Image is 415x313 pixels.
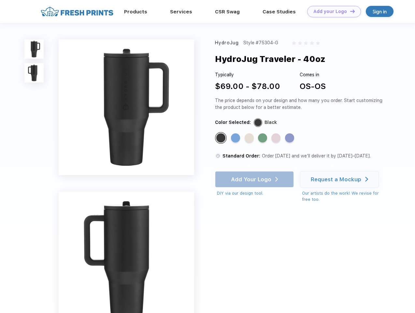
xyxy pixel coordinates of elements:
[285,133,294,142] div: Peri
[215,39,239,46] div: HydroJug
[24,63,44,82] img: func=resize&h=100
[245,133,254,142] div: Cream
[39,6,115,17] img: fo%20logo%202.webp
[231,133,240,142] div: Riptide
[316,41,320,45] img: gray_star.svg
[313,9,347,14] div: Add your Logo
[311,176,361,183] div: Request a Mockup
[215,153,221,159] img: standard order
[292,41,296,45] img: gray_star.svg
[304,41,308,45] img: gray_star.svg
[366,6,394,17] a: Sign in
[215,53,325,65] div: HydroJug Traveler - 40oz
[216,133,225,142] div: Black
[258,133,267,142] div: Sage
[310,41,314,45] img: gray_star.svg
[215,71,280,78] div: Typically
[24,39,44,59] img: func=resize&h=100
[215,81,280,92] div: $69.00 - $78.00
[124,9,147,15] a: Products
[302,190,385,203] div: Our artists do the work! We revise for free too.
[350,9,355,13] img: DT
[222,153,260,158] span: Standard Order:
[300,71,326,78] div: Comes in
[300,81,326,92] div: OS-OS
[215,97,385,111] div: The price depends on your design and how many you order. Start customizing the product below for ...
[298,41,302,45] img: gray_star.svg
[215,119,251,126] div: Color Selected:
[373,8,387,15] div: Sign in
[243,39,278,46] div: Style #75304-G
[59,39,194,175] img: func=resize&h=640
[217,190,294,197] div: DIY via our design tool.
[365,177,368,182] img: white arrow
[265,119,277,126] div: Black
[262,153,371,158] span: Order [DATE] and we’ll deliver it by [DATE]–[DATE].
[271,133,280,142] div: Pink Sand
